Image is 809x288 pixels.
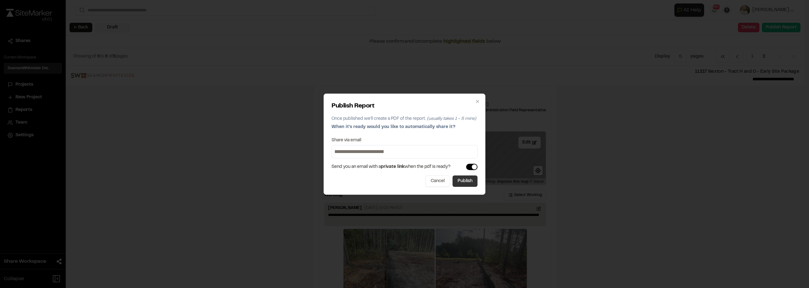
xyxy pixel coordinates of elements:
[381,165,404,169] span: private link
[425,175,450,187] button: Cancel
[332,115,477,122] p: Once published we'll create a PDF of the report.
[332,125,455,129] span: When it's ready would you like to automatically share it?
[332,163,451,170] span: Send you an email with a when the pdf is ready?
[427,117,476,121] span: (usually takes 1 - 5 mins)
[332,101,477,111] h2: Publish Report
[332,138,361,143] label: Share via email
[453,175,477,187] button: Publish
